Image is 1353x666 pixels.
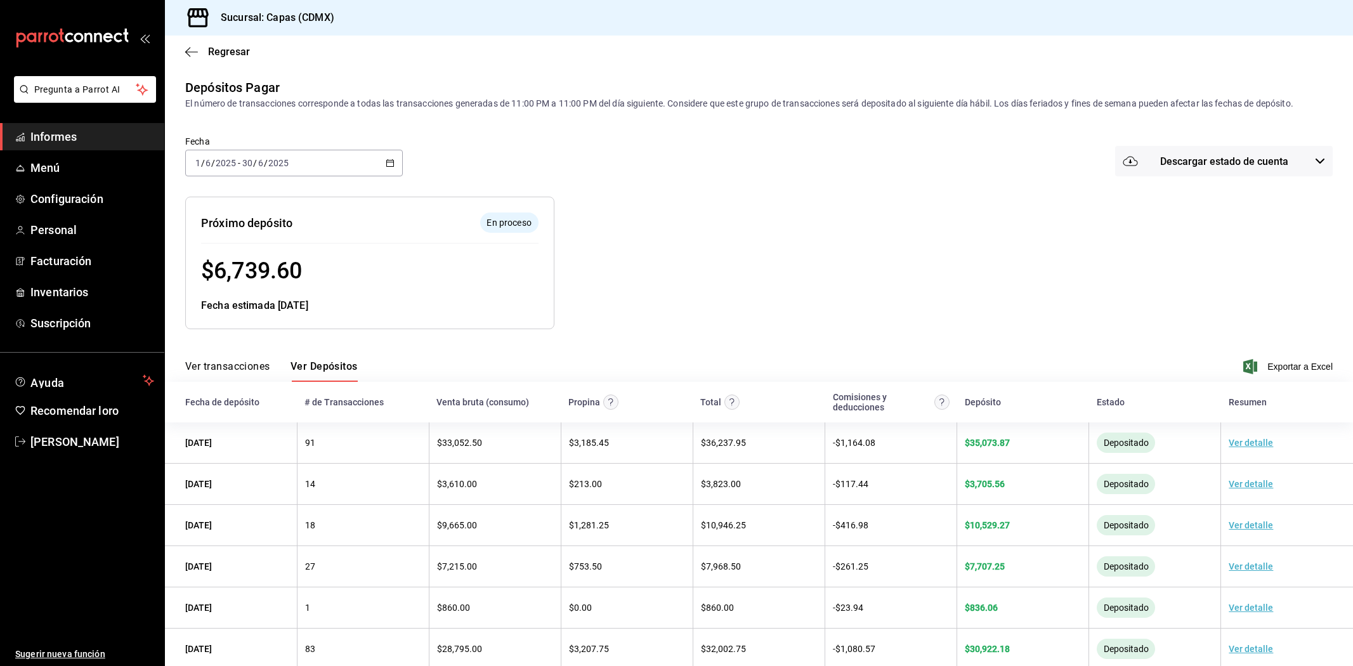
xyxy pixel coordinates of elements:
font: $ [569,520,574,530]
font: Descargar estado de cuenta [1160,155,1288,167]
font: / [211,158,215,168]
font: $ [701,520,706,530]
font: 7,215.00 [442,561,477,571]
font: / [201,158,205,168]
font: - [833,520,835,530]
svg: Este monto equivale al total de la venta más otros bonos antes de aplicar comisión e IVA. [724,395,740,410]
font: Próximo depósito [201,216,292,230]
font: Fecha [185,136,210,147]
font: 10,946.25 [706,520,746,530]
font: Fecha estimada [DATE] [201,299,308,311]
font: 836.06 [970,603,998,613]
font: [DATE] [185,603,212,613]
font: - [833,644,835,654]
font: Ayuda [30,376,65,389]
font: Ver detalle [1229,603,1273,613]
font: 10,529.27 [970,520,1010,530]
font: 30,922.18 [970,644,1010,654]
div: El monto ha sido enviado a tu cuenta bancaria. Puede tardar en verso reflejado, según la entidad ... [1097,556,1155,577]
font: Depósitos Pagar [185,80,280,95]
font: 83 [305,644,315,655]
font: Facturación [30,254,91,268]
font: 3,185.45 [574,438,609,448]
button: Pregunta a Parrot AI [14,76,156,103]
svg: Las propinas mostradas excluyen toda configuración de retención. [603,395,618,410]
font: $ [701,479,706,489]
font: En proceso [487,218,531,228]
div: El monto ha sido enviado a tu cuenta bancaria. Puede tardar en verso reflejado, según la entidad ... [1097,433,1155,453]
font: $ [701,561,706,571]
font: 28,795.00 [442,644,482,654]
font: 33,052.50 [442,438,482,448]
div: El monto ha sido enviado a tu cuenta bancaria. Puede tardar en verso reflejado, según la entidad ... [1097,515,1155,535]
font: $ [569,561,574,571]
font: Sucursal: Capas (CDMX) [221,11,334,23]
font: [PERSON_NAME] [30,435,119,448]
font: Total [700,397,721,407]
font: Exportar a Excel [1267,362,1333,372]
font: $ [437,603,442,613]
font: $ [835,520,840,530]
font: Regresar [208,46,250,58]
font: Estado [1097,397,1125,407]
font: 1,164.08 [840,438,875,448]
div: El monto ha sido enviado a tu cuenta bancaria. Puede tardar en verso reflejado, según la entidad ... [1097,597,1155,618]
font: 18 [305,521,315,531]
font: 3,610.00 [442,479,477,489]
font: $ [835,561,840,571]
font: 23.94 [840,603,863,613]
font: Depositado [1104,561,1149,571]
input: ---- [215,158,237,168]
font: $ [437,561,442,571]
font: - [833,561,835,571]
font: $ [965,561,970,571]
font: Ver detalle [1229,561,1273,571]
font: Ver transacciones [185,360,270,372]
font: / [253,158,257,168]
font: [DATE] [185,480,212,490]
font: 1,281.25 [574,520,609,530]
a: Pregunta a Parrot AI [9,92,156,105]
font: [DATE] [185,644,212,655]
font: Venta bruta (consumo) [436,397,529,407]
button: abrir_cajón_menú [140,33,150,43]
font: - [833,479,835,489]
font: [DATE] [185,521,212,531]
font: Personal [30,223,77,237]
font: 32,002.75 [706,644,746,654]
font: Ver detalle [1229,438,1273,448]
font: [DATE] [185,438,212,448]
font: - [833,438,835,448]
font: El número de transacciones corresponde a todas las transacciones generadas de 11:00 PM a 11:00 PM... [185,98,1293,108]
font: Menú [30,161,60,174]
font: $ [201,258,214,284]
div: El monto ha sido enviado a tu cuenta bancaria. Puede tardar en verso reflejado, según la entidad ... [1097,639,1155,659]
font: Propina [568,397,600,407]
font: 3,207.75 [574,644,609,654]
font: $ [965,520,970,530]
font: Comisiones y deducciones [833,392,887,412]
font: Recomendar loro [30,404,119,417]
font: $ [965,603,970,613]
input: -- [205,158,211,168]
font: 860.00 [442,603,470,613]
font: Depositado [1104,603,1149,613]
input: -- [258,158,264,168]
font: [DATE] [185,562,212,572]
font: / [264,158,268,168]
font: 3,705.56 [970,479,1005,489]
button: Regresar [185,46,250,58]
font: 91 [305,438,315,448]
font: - [238,158,240,168]
div: pestañas de navegación [185,360,358,382]
font: Ver Depósitos [291,360,358,372]
font: 1 [305,603,310,613]
font: 9,665.00 [442,520,477,530]
font: $ [835,603,840,613]
button: Descargar estado de cuenta [1115,146,1333,176]
font: 753.50 [574,561,602,571]
font: $ [569,479,574,489]
input: ---- [268,158,289,168]
font: $ [437,479,442,489]
font: 7,968.50 [706,561,741,571]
